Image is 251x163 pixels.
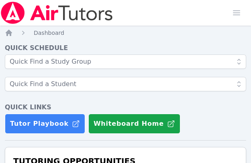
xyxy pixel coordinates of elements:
input: Quick Find a Student [5,77,246,91]
button: Whiteboard Home [88,114,180,134]
input: Quick Find a Study Group [5,54,246,69]
h4: Quick Links [5,103,246,112]
a: Tutor Playbook [5,114,85,134]
nav: Breadcrumb [5,29,246,37]
h4: Quick Schedule [5,43,246,53]
span: Dashboard [34,30,64,36]
a: Dashboard [34,29,64,37]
